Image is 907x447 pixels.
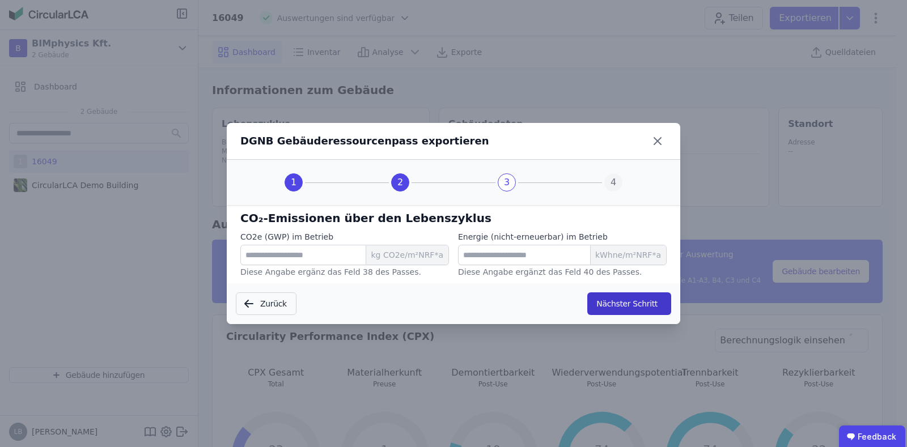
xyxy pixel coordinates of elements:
[240,267,421,276] label: Diese Angabe ergänz das Feld 38 des Passes.
[391,173,409,191] div: 2
[236,292,296,315] button: Zurück
[587,292,671,315] button: Nächster Schritt
[366,245,448,265] span: kg CO2e/m²NRF*a
[458,231,608,242] label: Energie (nicht-erneuerbar) im Betrieb
[458,267,642,276] label: Diese Angabe ergänzt das Feld 40 des Passes.
[240,231,333,242] label: CO2e (GWP) im Betrieb
[590,245,666,265] span: kWhne/m²NRF*a
[498,173,516,191] div: 3
[240,133,489,149] div: DGNB Gebäuderessourcenpass exportieren
[240,210,667,227] h6: CO₂-Emissionen über den Lebenszyklus
[285,173,303,191] div: 1
[604,173,622,191] div: 4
